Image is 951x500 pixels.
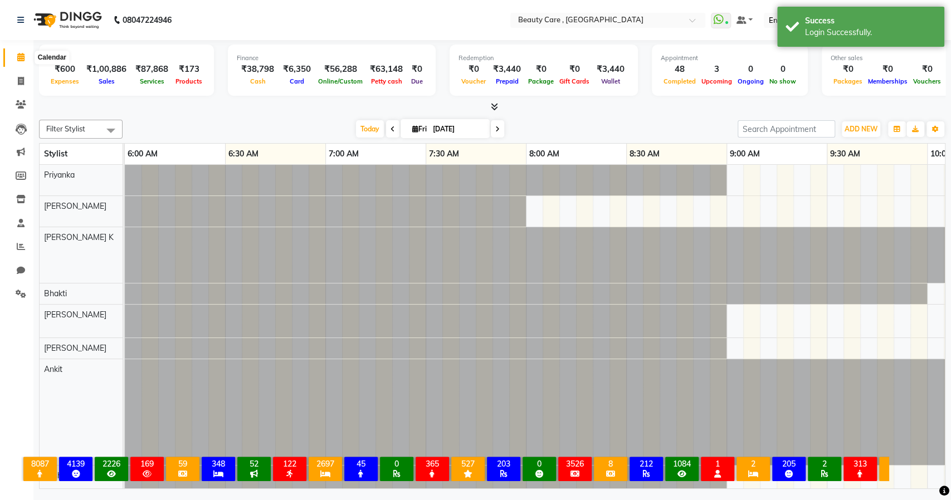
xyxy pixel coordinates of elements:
div: 0 [382,459,411,469]
div: 45 [347,459,375,469]
a: 9:30 AM [827,146,863,162]
span: ADD NEW [845,125,877,133]
span: Products [173,77,205,85]
div: ₹0 [557,63,592,76]
div: ₹87,868 [131,63,173,76]
span: Today [356,120,384,138]
span: [PERSON_NAME] [44,201,106,211]
div: ₹38,798 [237,63,279,76]
span: Packages [831,77,865,85]
div: ₹6,350 [279,63,315,76]
span: Voucher [459,77,489,85]
div: Redemption [459,53,629,63]
span: [PERSON_NAME] [44,343,106,353]
div: 0 [525,459,554,469]
span: Due [408,77,426,85]
span: Memberships [865,77,910,85]
div: 365 [418,459,447,469]
div: Login Successfully. [805,27,936,38]
span: Card [287,77,307,85]
div: ₹0 [525,63,557,76]
div: 48 [661,63,699,76]
span: Upcoming [699,77,735,85]
span: Stylist [44,149,67,159]
div: 313 [846,459,875,469]
a: 7:00 AM [326,146,362,162]
div: ₹3,440 [592,63,629,76]
div: 1 [703,459,732,469]
span: Ongoing [735,77,767,85]
div: 0 [767,63,799,76]
span: Fri [409,125,430,133]
div: Finance [237,53,427,63]
div: 212 [632,459,661,469]
div: 122 [275,459,304,469]
span: Expenses [48,77,82,85]
a: 8:30 AM [627,146,662,162]
span: Wallet [598,77,623,85]
div: ₹173 [173,63,205,76]
div: 59 [168,459,197,469]
div: 2 [810,459,839,469]
div: ₹0 [910,63,944,76]
span: Package [525,77,557,85]
div: Success [805,15,936,27]
div: Calendar [35,51,69,65]
div: Appointment [661,53,799,63]
button: ADD NEW [842,121,880,137]
div: 348 [204,459,233,469]
div: 2226 [97,459,126,469]
div: 52 [240,459,269,469]
div: 1084 [667,459,696,469]
div: ₹0 [831,63,865,76]
div: ₹1,00,886 [82,63,131,76]
a: 9:00 AM [727,146,763,162]
div: 0 [735,63,767,76]
span: Bhakti [44,288,67,298]
span: Cash [247,77,269,85]
div: ₹56,288 [315,63,365,76]
span: Prepaid [493,77,521,85]
div: ₹63,148 [365,63,407,76]
span: [PERSON_NAME] [44,310,106,320]
div: 169 [133,459,162,469]
span: Sales [96,77,118,85]
b: 08047224946 [123,4,172,36]
div: Total [48,53,205,63]
div: 4139 [61,459,90,469]
span: No show [767,77,799,85]
span: Vouchers [910,77,944,85]
div: 205 [774,459,803,469]
div: 3526 [560,459,589,469]
a: 7:30 AM [426,146,462,162]
span: Petty cash [368,77,405,85]
a: 6:30 AM [226,146,261,162]
div: ₹3,440 [489,63,525,76]
div: ₹0 [459,63,489,76]
input: 2025-10-03 [430,121,485,138]
div: ₹600 [48,63,82,76]
span: Gift Cards [557,77,592,85]
div: 390 [881,459,910,469]
a: 6:00 AM [125,146,160,162]
span: [PERSON_NAME] K [44,232,114,242]
span: Services [137,77,167,85]
input: Search Appointment [738,120,835,138]
div: 2697 [311,459,340,469]
div: 3 [699,63,735,76]
div: 203 [489,459,518,469]
div: ₹0 [407,63,427,76]
div: 527 [453,459,482,469]
img: logo [28,4,105,36]
span: Completed [661,77,699,85]
div: ₹0 [865,63,910,76]
span: Priyanka [44,170,75,180]
span: Online/Custom [315,77,365,85]
div: 8 [596,459,625,469]
span: Ankit [44,364,62,374]
a: 8:00 AM [526,146,562,162]
div: 2 [739,459,768,469]
span: Filter Stylist [46,124,85,133]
